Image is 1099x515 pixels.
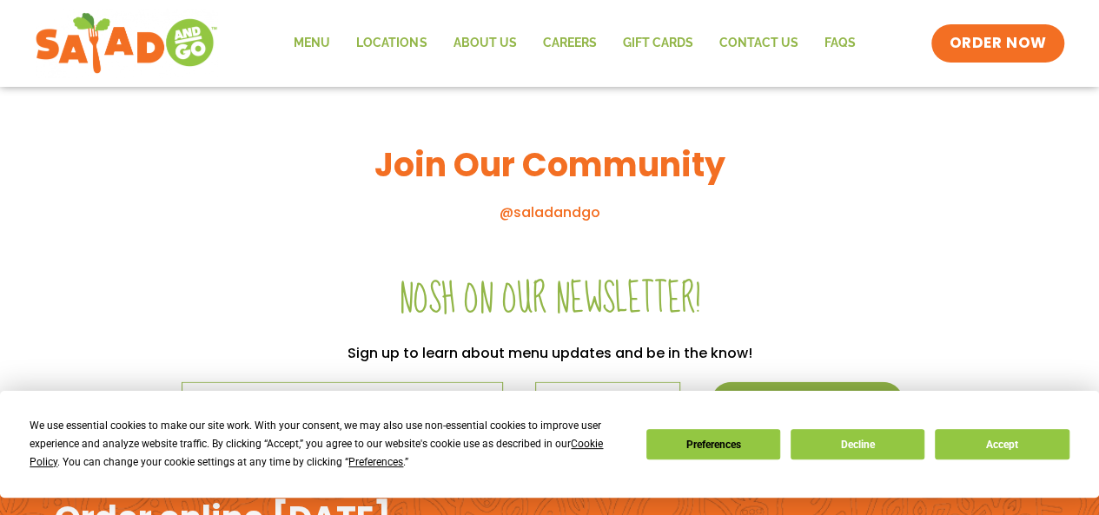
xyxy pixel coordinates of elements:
[63,143,1036,186] h3: Join Our Community
[646,429,780,459] button: Preferences
[281,23,868,63] nav: Menu
[935,429,1069,459] button: Accept
[343,23,440,63] a: Locations
[931,24,1063,63] a: ORDER NOW
[281,23,343,63] a: Menu
[348,456,403,468] span: Preferences
[791,429,924,459] button: Decline
[500,202,600,222] a: @saladandgo
[63,275,1036,324] h2: Nosh on our newsletter!
[440,23,529,63] a: About Us
[705,23,811,63] a: Contact Us
[609,23,705,63] a: GIFT CARDS
[63,341,1036,365] p: Sign up to learn about menu updates and be in the know!
[529,23,609,63] a: Careers
[30,417,625,472] div: We use essential cookies to make our site work. With your consent, we may also use non-essential ...
[35,9,218,78] img: new-SAG-logo-768×292
[811,23,868,63] a: FAQs
[949,33,1046,54] span: ORDER NOW
[711,382,904,424] button: Sign up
